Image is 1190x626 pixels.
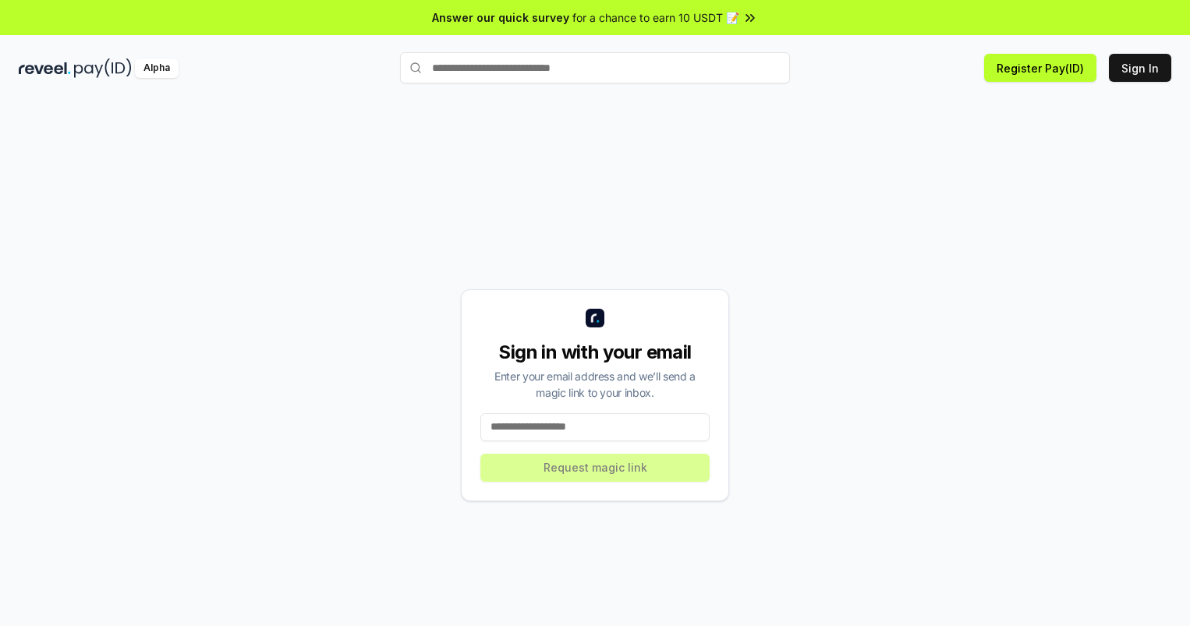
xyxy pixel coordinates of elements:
div: Sign in with your email [480,340,710,365]
button: Sign In [1109,54,1171,82]
img: reveel_dark [19,58,71,78]
img: logo_small [586,309,604,327]
span: for a chance to earn 10 USDT 📝 [572,9,739,26]
span: Answer our quick survey [432,9,569,26]
button: Register Pay(ID) [984,54,1096,82]
img: pay_id [74,58,132,78]
div: Enter your email address and we’ll send a magic link to your inbox. [480,368,710,401]
div: Alpha [135,58,179,78]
